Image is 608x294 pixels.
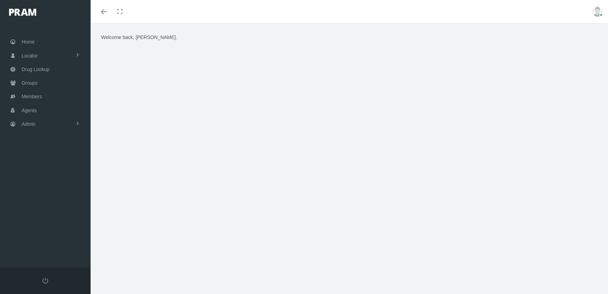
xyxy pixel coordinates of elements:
span: Agents [22,104,37,117]
span: Groups [22,76,38,90]
span: Members [22,90,42,103]
img: PRAM_20_x_78.png [9,9,36,16]
span: Home [22,35,34,48]
span: Drug Lookup [22,63,49,76]
span: Welcome back, [PERSON_NAME]. [101,34,177,40]
span: Locator [22,49,38,62]
span: Admin [22,117,36,131]
img: user-placeholder.jpg [592,6,603,17]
